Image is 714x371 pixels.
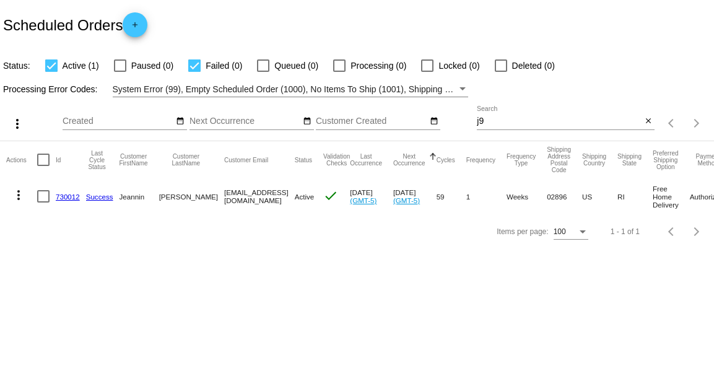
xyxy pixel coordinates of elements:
[323,141,350,178] mat-header-cell: Validation Checks
[159,178,224,214] mat-cell: [PERSON_NAME]
[295,156,312,164] button: Change sorting for Status
[437,178,466,214] mat-cell: 59
[274,58,318,73] span: Queued (0)
[11,188,26,203] mat-icon: more_vert
[611,227,640,236] div: 1 - 1 of 1
[159,153,213,167] button: Change sorting for CustomerLastName
[189,116,301,126] input: Next Occurrence
[617,178,653,214] mat-cell: RI
[120,153,148,167] button: Change sorting for CustomerFirstName
[3,84,98,94] span: Processing Error Codes:
[86,193,113,201] a: Success
[350,153,382,167] button: Change sorting for LastOccurrenceUtc
[507,153,536,167] button: Change sorting for FrequencyType
[644,116,653,126] mat-icon: close
[323,188,338,203] mat-icon: check
[437,156,455,164] button: Change sorting for Cycles
[653,150,679,170] button: Change sorting for PreferredShippingOption
[617,153,642,167] button: Change sorting for ShippingState
[554,228,588,237] mat-select: Items per page:
[224,178,295,214] mat-cell: [EMAIL_ADDRESS][DOMAIN_NAME]
[131,58,173,73] span: Paused (0)
[63,58,99,73] span: Active (1)
[477,116,642,126] input: Search
[512,58,555,73] span: Deleted (0)
[206,58,242,73] span: Failed (0)
[63,116,174,126] input: Created
[393,153,425,167] button: Change sorting for NextOccurrenceUtc
[3,12,147,37] h2: Scheduled Orders
[350,58,406,73] span: Processing (0)
[350,178,393,214] mat-cell: [DATE]
[56,193,80,201] a: 730012
[582,153,606,167] button: Change sorting for ShippingCountry
[350,196,377,204] a: (GMT-5)
[554,227,566,236] span: 100
[466,156,495,164] button: Change sorting for Frequency
[316,116,427,126] input: Customer Created
[6,141,37,178] mat-header-cell: Actions
[303,116,311,126] mat-icon: date_range
[582,178,617,214] mat-cell: US
[295,193,315,201] span: Active
[10,116,25,131] mat-icon: more_vert
[684,111,709,136] button: Next page
[547,146,571,173] button: Change sorting for ShippingPostcode
[393,178,437,214] mat-cell: [DATE]
[393,196,420,204] a: (GMT-5)
[86,150,108,170] button: Change sorting for LastProcessingCycleId
[507,178,547,214] mat-cell: Weeks
[224,156,268,164] button: Change sorting for CustomerEmail
[56,156,61,164] button: Change sorting for Id
[3,61,30,71] span: Status:
[547,178,582,214] mat-cell: 02896
[497,227,548,236] div: Items per page:
[660,111,684,136] button: Previous page
[176,116,185,126] mat-icon: date_range
[120,178,159,214] mat-cell: Jeannin
[430,116,438,126] mat-icon: date_range
[684,219,709,244] button: Next page
[653,178,690,214] mat-cell: Free Home Delivery
[660,219,684,244] button: Previous page
[128,20,142,35] mat-icon: add
[438,58,479,73] span: Locked (0)
[113,82,468,97] mat-select: Filter by Processing Error Codes
[466,178,507,214] mat-cell: 1
[642,115,655,128] button: Clear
